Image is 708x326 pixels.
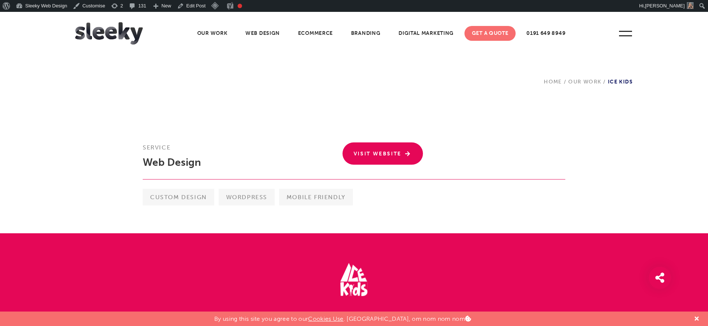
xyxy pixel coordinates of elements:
[562,79,568,85] span: /
[343,142,423,165] a: Visit Website
[238,4,242,8] div: Focus keyphrase not set
[308,315,344,322] a: Cookies Use
[391,26,461,41] a: Digital Marketing
[214,312,471,322] p: By using this site you agree to our . [GEOGRAPHIC_DATA], om nom nom nom
[344,26,388,41] a: Branding
[75,22,143,45] img: Sleeky Web Design Newcastle
[190,26,235,41] a: Our Work
[464,26,516,41] a: Get A Quote
[519,26,573,41] a: 0191 649 8949
[291,26,340,41] a: Ecommerce
[143,156,201,168] a: Web Design
[687,2,694,9] img: IMG_0170-150x150.jpg
[645,3,685,9] span: [PERSON_NAME]
[143,144,171,151] strong: Service
[238,26,287,41] a: Web Design
[544,79,633,85] div: Ice Kids
[279,189,353,205] span: Mobile Friendly
[601,79,608,85] span: /
[544,79,562,85] a: Home
[143,189,214,205] span: Custom Design
[568,79,601,85] a: Our Work
[219,189,275,205] span: Wordpress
